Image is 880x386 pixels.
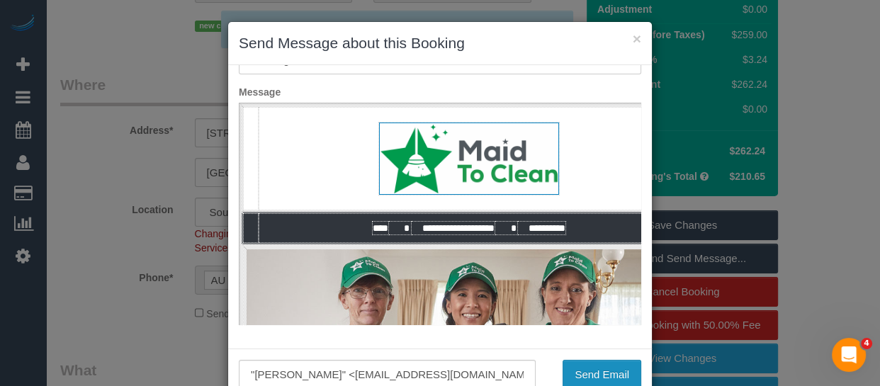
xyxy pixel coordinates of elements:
h3: Send Message about this Booking [239,33,641,54]
iframe: Intercom live chat [832,338,866,372]
iframe: Rich Text Editor, editor1 [239,103,641,324]
button: × [633,31,641,46]
label: Message [228,85,652,99]
span: 4 [861,338,872,349]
